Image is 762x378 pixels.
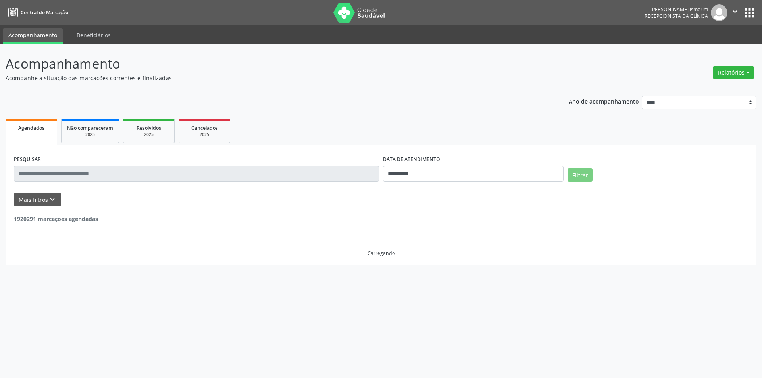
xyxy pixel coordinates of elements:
span: Recepcionista da clínica [645,13,708,19]
button: Filtrar [568,168,593,182]
img: img [711,4,727,21]
span: Cancelados [191,125,218,131]
i: keyboard_arrow_down [48,195,57,204]
span: Resolvidos [137,125,161,131]
p: Acompanhamento [6,54,531,74]
div: 2025 [129,132,169,138]
span: Agendados [18,125,44,131]
a: Acompanhamento [3,28,63,44]
div: [PERSON_NAME] Ismerim [645,6,708,13]
p: Acompanhe a situação das marcações correntes e finalizadas [6,74,531,82]
label: PESQUISAR [14,154,41,166]
button:  [727,4,743,21]
a: Beneficiários [71,28,116,42]
button: Relatórios [713,66,754,79]
a: Central de Marcação [6,6,68,19]
div: Carregando [368,250,395,257]
strong: 1920291 marcações agendadas [14,215,98,223]
button: apps [743,6,756,20]
span: Central de Marcação [21,9,68,16]
div: 2025 [67,132,113,138]
label: DATA DE ATENDIMENTO [383,154,440,166]
i:  [731,7,739,16]
p: Ano de acompanhamento [569,96,639,106]
span: Não compareceram [67,125,113,131]
button: Mais filtroskeyboard_arrow_down [14,193,61,207]
div: 2025 [185,132,224,138]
